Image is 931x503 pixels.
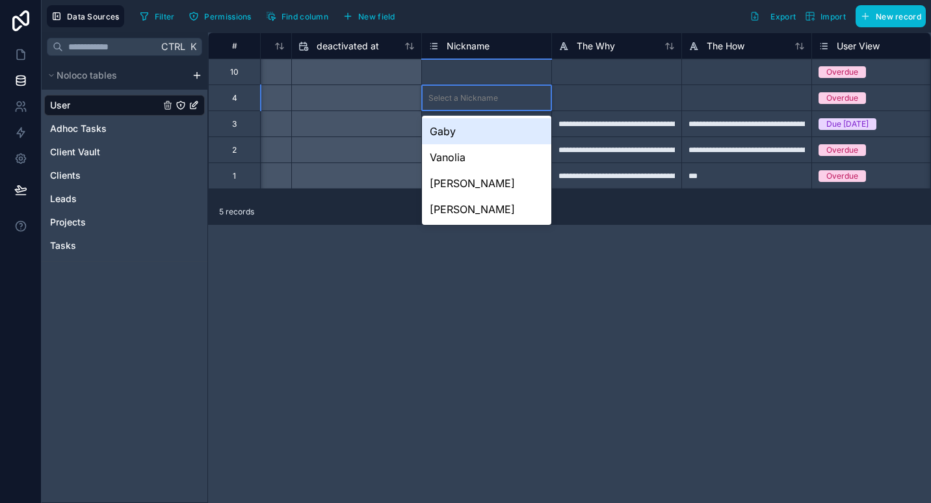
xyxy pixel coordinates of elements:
div: 2 [232,145,237,155]
span: Nickname [447,40,490,53]
div: 10 [230,67,239,77]
button: Import [800,5,850,27]
button: Data Sources [47,5,124,27]
button: Export [745,5,800,27]
div: Overdue [826,66,858,78]
div: # [218,41,250,51]
span: New record [876,12,921,21]
span: User View [837,40,880,53]
div: Overdue [826,170,858,182]
span: deactivated at [317,40,379,53]
button: New record [856,5,926,27]
div: Gaby [422,118,551,144]
a: New record [850,5,926,27]
div: Vanolia [422,144,551,170]
div: Due [DATE] [826,118,869,130]
span: The Why [577,40,615,53]
button: New field [338,6,400,26]
div: Select a Nickname [428,93,498,103]
div: Overdue [826,92,858,104]
span: Import [820,12,846,21]
div: [PERSON_NAME] [422,170,551,196]
span: Ctrl [160,38,187,55]
div: 1 [233,171,236,181]
span: The How [707,40,744,53]
button: Permissions [184,6,256,26]
div: 4 [232,93,237,103]
span: Find column [282,12,328,21]
div: [PERSON_NAME] [422,196,551,222]
button: Filter [135,6,179,26]
span: Data Sources [67,12,120,21]
span: Export [770,12,796,21]
a: Permissions [184,6,261,26]
span: K [189,42,198,51]
button: Find column [261,6,333,26]
div: Overdue [826,144,858,156]
div: 3 [232,119,237,129]
span: Permissions [204,12,251,21]
span: 5 records [219,207,254,217]
span: Filter [155,12,175,21]
span: New field [358,12,395,21]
